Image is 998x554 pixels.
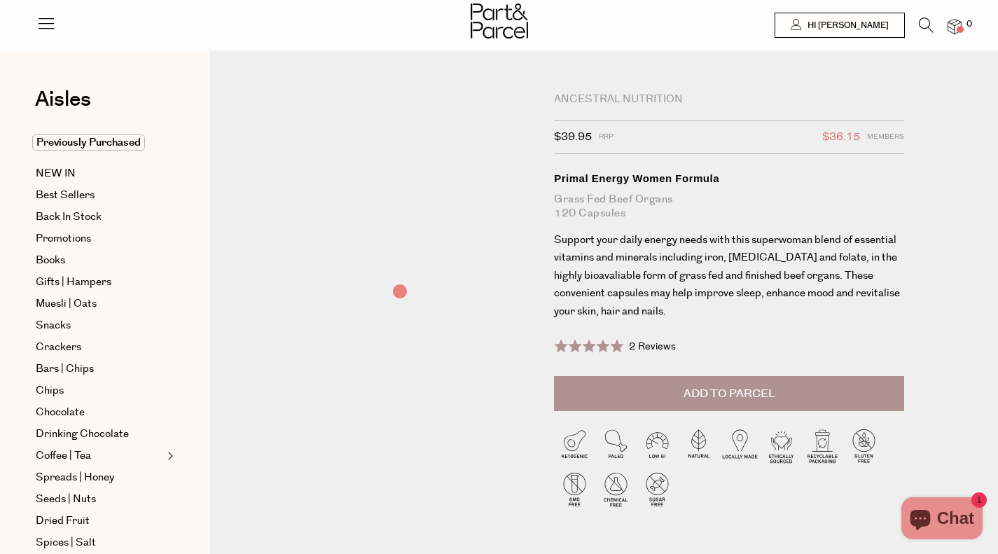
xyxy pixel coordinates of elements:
span: Add to Parcel [684,386,775,402]
img: P_P-ICONS-Live_Bec_V11_Chemical_Free.svg [595,469,637,510]
img: P_P-ICONS-Live_Bec_V11_Gluten_Free.svg [843,425,885,466]
span: NEW IN [36,165,76,182]
span: Dried Fruit [36,513,90,529]
span: Members [867,128,904,146]
div: Ancestral Nutrition [554,92,904,106]
a: Spices | Salt [36,534,163,551]
a: Promotions [36,230,163,247]
span: $39.95 [554,128,592,146]
a: Bars | Chips [36,361,163,378]
span: Coffee | Tea [36,448,91,464]
span: Aisles [35,84,91,115]
img: P_P-ICONS-Live_Bec_V11_Natural.svg [678,425,719,466]
a: Spreads | Honey [36,469,163,486]
img: P_P-ICONS-Live_Bec_V11_Ketogenic.svg [554,425,595,466]
span: RRP [599,128,614,146]
span: Chips [36,382,64,399]
img: P_P-ICONS-Live_Bec_V11_Recyclable_Packaging.svg [802,425,843,466]
span: Books [36,252,65,269]
span: Seeds | Nuts [36,491,96,508]
a: 0 [948,19,962,34]
a: Gifts | Hampers [36,274,163,291]
img: P_P-ICONS-Live_Bec_V11_Low_Gi.svg [637,425,678,466]
span: 0 [963,18,976,31]
a: NEW IN [36,165,163,182]
inbox-online-store-chat: Shopify online store chat [897,497,987,543]
img: P_P-ICONS-Live_Bec_V11_Locally_Made_2.svg [719,425,761,466]
a: Muesli | Oats [36,296,163,312]
span: Hi [PERSON_NAME] [804,20,889,32]
a: Seeds | Nuts [36,491,163,508]
span: Muesli | Oats [36,296,97,312]
span: Bars | Chips [36,361,94,378]
div: Grass Fed Beef Organs 120 Capsules [554,193,904,221]
span: 2 Reviews [629,340,676,354]
span: Crackers [36,339,81,356]
img: P_P-ICONS-Live_Bec_V11_Paleo.svg [595,425,637,466]
a: Coffee | Tea [36,448,163,464]
span: Snacks [36,317,71,334]
a: Chocolate [36,404,163,421]
span: Spreads | Honey [36,469,114,486]
a: Back In Stock [36,209,163,226]
span: $36.15 [822,128,860,146]
img: P_P-ICONS-Live_Bec_V11_GMO_Free.svg [554,469,595,510]
span: Promotions [36,230,91,247]
span: Back In Stock [36,209,102,226]
a: Hi [PERSON_NAME] [775,13,905,38]
a: Books [36,252,163,269]
span: Spices | Salt [36,534,96,551]
a: Drinking Chocolate [36,426,163,443]
a: Previously Purchased [36,134,163,151]
span: Drinking Chocolate [36,426,129,443]
span: Chocolate [36,404,85,421]
a: Aisles [35,89,91,124]
img: Part&Parcel [471,4,528,39]
a: Dried Fruit [36,513,163,529]
a: Crackers [36,339,163,356]
button: Add to Parcel [554,376,904,411]
span: Support your daily energy needs with this superwoman blend of essential vitamins and minerals inc... [554,233,900,319]
img: P_P-ICONS-Live_Bec_V11_Ethically_Sourced.svg [761,425,802,466]
a: Snacks [36,317,163,334]
span: Gifts | Hampers [36,274,111,291]
span: Best Sellers [36,187,95,204]
span: Previously Purchased [32,134,145,151]
button: Expand/Collapse Coffee | Tea [164,448,174,464]
a: Best Sellers [36,187,163,204]
img: P_P-ICONS-Live_Bec_V11_Sugar_Free.svg [637,469,678,510]
a: Chips [36,382,163,399]
div: Primal Energy Women Formula [554,172,904,186]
